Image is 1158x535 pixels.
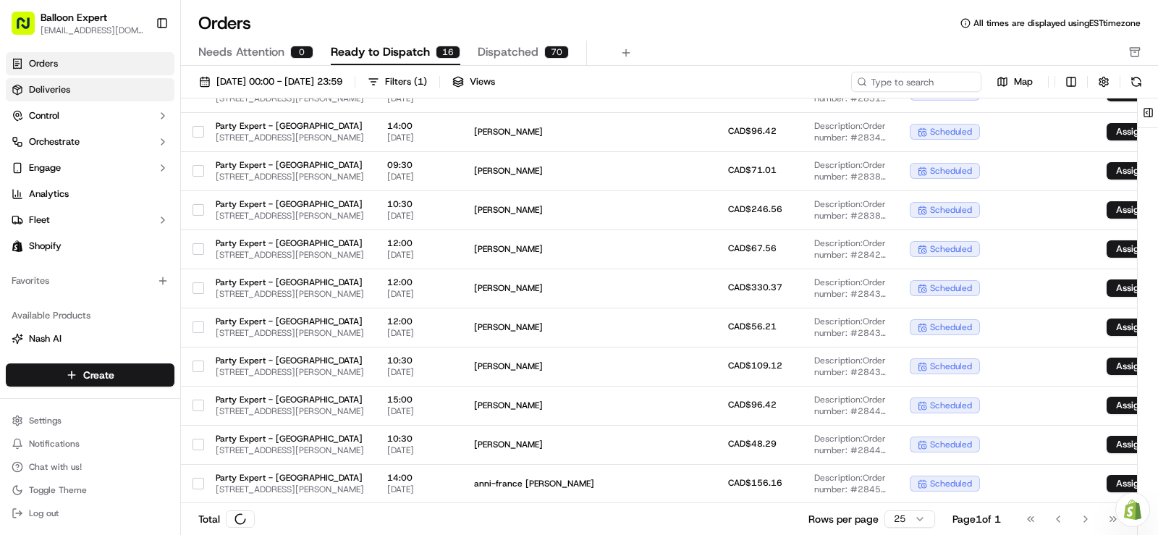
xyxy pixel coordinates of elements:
[6,208,174,232] button: Fleet
[29,240,62,253] span: Shopify
[474,478,614,489] span: anni-france [PERSON_NAME]
[198,12,251,35] h1: Orders
[6,410,174,431] button: Settings
[120,224,125,236] span: •
[216,120,364,132] span: Party Expert - [GEOGRAPHIC_DATA]
[478,43,538,61] span: Dispatched
[12,332,169,345] a: Nash AI
[387,327,451,339] span: [DATE]
[851,72,981,92] input: Type to search
[814,394,887,417] span: Description: Order number: #28445 for [PERSON_NAME]
[385,75,427,88] div: Filters
[122,286,134,298] div: 💻
[6,104,174,127] button: Control
[29,161,61,174] span: Engage
[387,394,451,405] span: 15:00
[65,138,237,153] div: Start new chat
[216,210,364,222] span: [STREET_ADDRESS][PERSON_NAME]
[952,512,1001,526] div: Page 1 of 1
[6,235,174,258] a: Shopify
[474,321,614,333] span: [PERSON_NAME]
[128,224,158,236] span: [DATE]
[814,237,887,261] span: Description: Order number: #28424 for [PERSON_NAME]
[1014,75,1033,88] span: Map
[930,282,972,294] span: scheduled
[45,224,117,236] span: [PERSON_NAME]
[361,72,434,92] button: Filters(1)
[387,405,451,417] span: [DATE]
[216,93,364,104] span: [STREET_ADDRESS][PERSON_NAME]
[331,43,430,61] span: Ready to Dispatch
[387,93,451,104] span: [DATE]
[728,164,777,176] span: CAD$71.01
[216,472,364,484] span: Party Expert - [GEOGRAPHIC_DATA]
[474,165,614,177] span: [PERSON_NAME]
[387,198,451,210] span: 10:30
[387,237,451,249] span: 12:00
[436,46,460,59] div: 16
[387,433,451,445] span: 10:30
[193,72,349,92] button: [DATE] 00:00 - [DATE] 23:59
[387,132,451,143] span: [DATE]
[216,445,364,456] span: [STREET_ADDRESS][PERSON_NAME]
[544,46,569,59] div: 70
[470,75,495,88] span: Views
[6,156,174,180] button: Engage
[6,434,174,454] button: Notifications
[387,366,451,378] span: [DATE]
[29,188,69,201] span: Analytics
[29,83,70,96] span: Deliveries
[387,249,451,261] span: [DATE]
[216,198,364,210] span: Party Expert - [GEOGRAPHIC_DATA]
[41,10,107,25] span: Balloon Expert
[474,204,614,216] span: [PERSON_NAME]
[474,243,614,255] span: [PERSON_NAME]
[216,288,364,300] span: [STREET_ADDRESS][PERSON_NAME]
[728,360,782,371] span: CAD$109.12
[728,477,782,489] span: CAD$156.16
[216,405,364,417] span: [STREET_ADDRESS][PERSON_NAME]
[930,400,972,411] span: scheduled
[41,25,144,36] span: [EMAIL_ADDRESS][DOMAIN_NAME]
[808,512,879,526] p: Rows per page
[14,211,38,234] img: Brigitte Vinadas
[387,277,451,288] span: 12:00
[216,366,364,378] span: [STREET_ADDRESS][PERSON_NAME]
[474,439,614,450] span: [PERSON_NAME]
[474,126,614,138] span: [PERSON_NAME]
[1126,72,1146,92] button: Refresh
[930,439,972,450] span: scheduled
[814,120,887,143] span: Description: Order number: #28349 for [PERSON_NAME]
[6,269,174,292] div: Favorites
[29,214,50,227] span: Fleet
[224,185,263,203] button: See all
[987,73,1042,90] button: Map
[30,138,56,164] img: 8016278978528_b943e370aa5ada12b00a_72.png
[387,288,451,300] span: [DATE]
[216,249,364,261] span: [STREET_ADDRESS][PERSON_NAME]
[930,165,972,177] span: scheduled
[29,285,111,299] span: Knowledge Base
[65,153,199,164] div: We're available if you need us!
[728,282,782,293] span: CAD$330.37
[117,279,238,305] a: 💻API Documentation
[216,277,364,288] span: Party Expert - [GEOGRAPHIC_DATA]
[144,320,175,331] span: Pylon
[29,57,58,70] span: Orders
[814,472,887,495] span: Description: Order number: #28454 for anni-france [PERSON_NAME]
[387,171,451,182] span: [DATE]
[387,355,451,366] span: 10:30
[216,433,364,445] span: Party Expert - [GEOGRAPHIC_DATA]
[216,355,364,366] span: Party Expert - [GEOGRAPHIC_DATA]
[38,93,261,109] input: Got a question? Start typing here...
[216,237,364,249] span: Party Expert - [GEOGRAPHIC_DATA]
[930,126,972,138] span: scheduled
[137,285,232,299] span: API Documentation
[216,75,342,88] span: [DATE] 00:00 - [DATE] 23:59
[6,480,174,500] button: Toggle Theme
[198,43,284,61] span: Needs Attention
[6,327,174,350] button: Nash AI
[814,277,887,300] span: Description: Order number: #28431 for [PERSON_NAME]
[973,17,1141,29] span: All times are displayed using EST timezone
[814,159,887,182] span: Description: Order number: #28386 for [PERSON_NAME]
